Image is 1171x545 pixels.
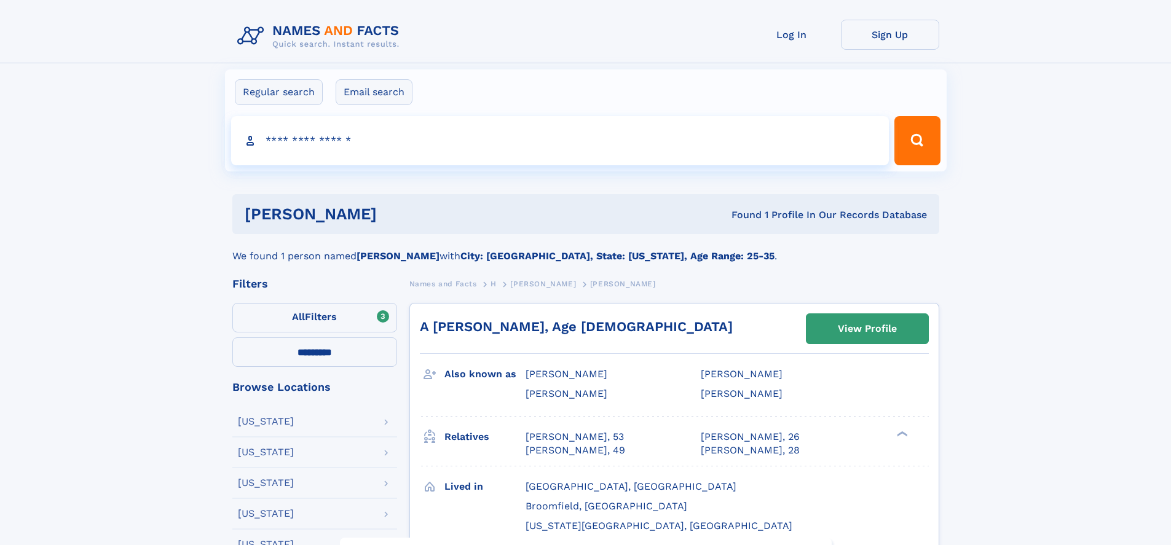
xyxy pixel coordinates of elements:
[701,444,800,457] a: [PERSON_NAME], 28
[701,388,783,399] span: [PERSON_NAME]
[510,276,576,291] a: [PERSON_NAME]
[231,116,889,165] input: search input
[232,278,397,289] div: Filters
[245,206,554,222] h1: [PERSON_NAME]
[357,250,440,262] b: [PERSON_NAME]
[526,444,625,457] a: [PERSON_NAME], 49
[701,430,800,444] a: [PERSON_NAME], 26
[526,500,687,512] span: Broomfield, [GEOGRAPHIC_DATA]
[894,429,909,437] div: ❯
[232,20,409,53] img: Logo Names and Facts
[232,303,397,332] label: Filters
[510,280,576,288] span: [PERSON_NAME]
[444,364,526,385] h3: Also known as
[238,509,294,519] div: [US_STATE]
[806,314,928,343] a: View Profile
[491,276,497,291] a: H
[232,382,397,393] div: Browse Locations
[444,426,526,447] h3: Relatives
[292,311,305,323] span: All
[590,280,656,288] span: [PERSON_NAME]
[235,79,323,105] label: Regular search
[526,430,624,444] a: [PERSON_NAME], 53
[838,315,897,343] div: View Profile
[894,116,940,165] button: Search Button
[491,280,497,288] span: H
[701,368,783,380] span: [PERSON_NAME]
[238,478,294,488] div: [US_STATE]
[554,208,927,222] div: Found 1 Profile In Our Records Database
[526,480,736,492] span: [GEOGRAPHIC_DATA], [GEOGRAPHIC_DATA]
[238,447,294,457] div: [US_STATE]
[526,368,607,380] span: [PERSON_NAME]
[238,417,294,426] div: [US_STATE]
[526,520,792,531] span: [US_STATE][GEOGRAPHIC_DATA], [GEOGRAPHIC_DATA]
[460,250,775,262] b: City: [GEOGRAPHIC_DATA], State: [US_STATE], Age Range: 25-35
[232,234,939,264] div: We found 1 person named with .
[336,79,412,105] label: Email search
[420,319,733,334] a: A [PERSON_NAME], Age [DEMOGRAPHIC_DATA]
[444,476,526,497] h3: Lived in
[743,20,841,50] a: Log In
[526,388,607,399] span: [PERSON_NAME]
[841,20,939,50] a: Sign Up
[409,276,477,291] a: Names and Facts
